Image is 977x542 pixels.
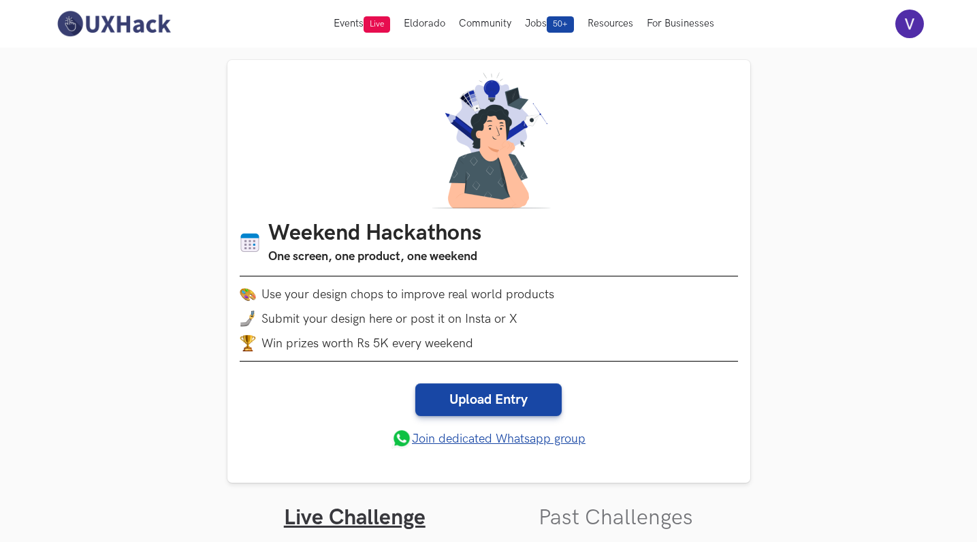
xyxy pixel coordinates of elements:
[261,312,517,326] span: Submit your design here or post it on Insta or X
[423,72,554,208] img: A designer thinking
[284,505,426,531] a: Live Challenge
[364,16,390,33] span: Live
[268,247,481,266] h3: One screen, one product, one weekend
[240,335,738,351] li: Win prizes worth Rs 5K every weekend
[391,428,586,449] a: Join dedicated Whatsapp group
[53,10,174,38] img: UXHack-logo.png
[227,483,750,531] ul: Tabs Interface
[895,10,924,38] img: Your profile pic
[539,505,693,531] a: Past Challenges
[240,232,260,253] img: Calendar icon
[391,428,412,449] img: whatsapp.png
[268,221,481,247] h1: Weekend Hackathons
[415,383,562,416] a: Upload Entry
[240,286,738,302] li: Use your design chops to improve real world products
[240,310,256,327] img: mobile-in-hand.png
[240,335,256,351] img: trophy.png
[547,16,574,33] span: 50+
[240,286,256,302] img: palette.png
